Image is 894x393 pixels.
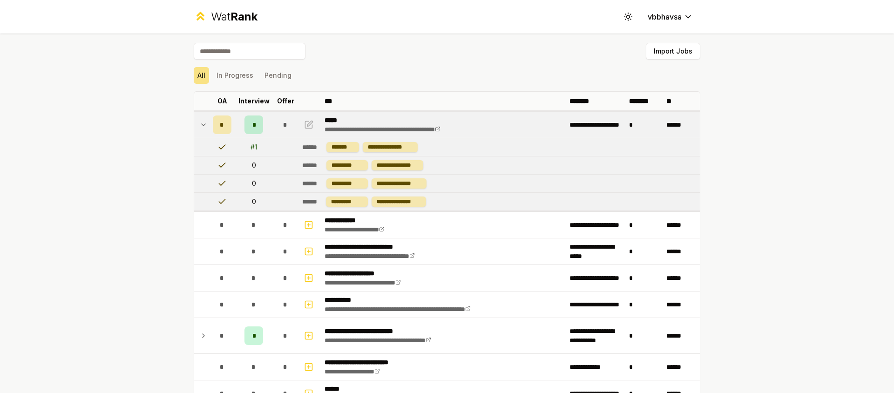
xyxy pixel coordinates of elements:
div: Wat [211,9,257,24]
td: 0 [235,175,272,192]
button: vbbhavsa [640,8,700,25]
button: Pending [261,67,295,84]
td: 0 [235,193,272,210]
button: All [194,67,209,84]
p: OA [217,96,227,106]
span: vbbhavsa [648,11,682,22]
a: WatRank [194,9,257,24]
td: 0 [235,156,272,174]
button: Import Jobs [646,43,700,60]
div: # 1 [251,142,257,152]
p: Offer [277,96,294,106]
span: Rank [230,10,257,23]
p: Interview [238,96,270,106]
button: In Progress [213,67,257,84]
